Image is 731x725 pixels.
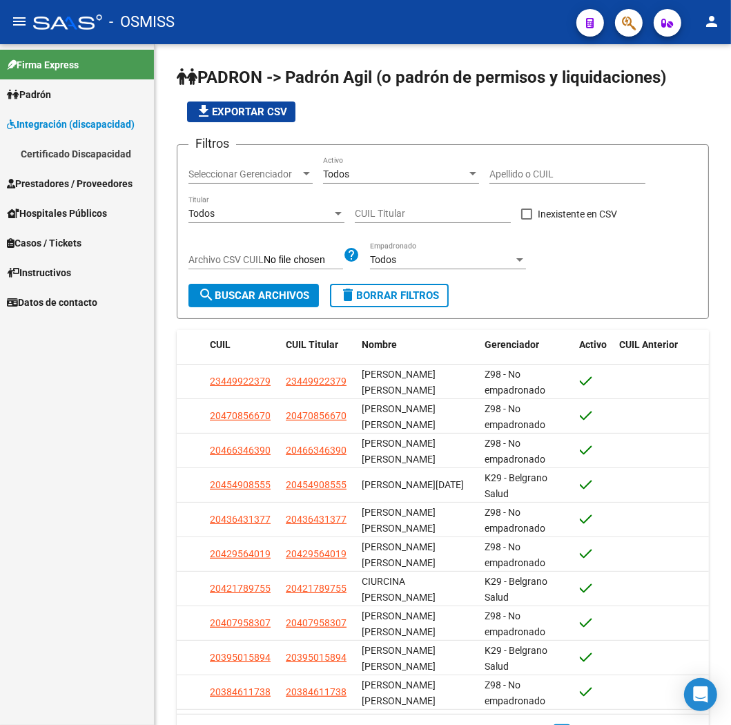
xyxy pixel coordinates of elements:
[195,103,212,119] mat-icon: file_download
[286,479,347,490] span: 20454908555
[7,57,79,72] span: Firma Express
[188,254,264,265] span: Archivo CSV CUIL
[362,479,464,490] span: [PERSON_NAME][DATE]
[362,576,436,603] span: CIURCINA [PERSON_NAME]
[362,369,436,396] span: [PERSON_NAME] [PERSON_NAME]
[614,330,709,360] datatable-header-cell: CUIL Anterior
[286,548,347,559] span: 20429564019
[204,330,280,360] datatable-header-cell: CUIL
[7,235,81,251] span: Casos / Tickets
[195,106,287,118] span: Exportar CSV
[210,548,271,559] span: 20429564019
[286,617,347,628] span: 20407958307
[280,330,356,360] datatable-header-cell: CUIL Titular
[210,583,271,594] span: 20421789755
[188,208,215,219] span: Todos
[485,610,545,637] span: Z98 - No empadronado
[580,339,607,350] span: Activo
[485,679,545,706] span: Z98 - No empadronado
[485,438,545,465] span: Z98 - No empadronado
[286,410,347,421] span: 20470856670
[485,645,547,672] span: K29 - Belgrano Salud
[323,168,349,180] span: Todos
[485,403,545,430] span: Z98 - No empadronado
[362,645,436,672] span: [PERSON_NAME] [PERSON_NAME]
[198,289,309,302] span: Buscar Archivos
[187,101,295,122] button: Exportar CSV
[684,678,717,711] div: Open Intercom Messenger
[286,686,347,697] span: 20384611738
[362,679,436,706] span: [PERSON_NAME] [PERSON_NAME]
[210,410,271,421] span: 20470856670
[177,68,666,87] span: PADRON -> Padrón Agil (o padrón de permisos y liquidaciones)
[188,284,319,307] button: Buscar Archivos
[538,206,617,222] span: Inexistente en CSV
[7,265,71,280] span: Instructivos
[330,284,449,307] button: Borrar Filtros
[619,339,678,350] span: CUIL Anterior
[286,339,338,350] span: CUIL Titular
[574,330,614,360] datatable-header-cell: Activo
[485,339,539,350] span: Gerenciador
[485,472,547,499] span: K29 - Belgrano Salud
[210,339,231,350] span: CUIL
[370,254,396,265] span: Todos
[210,445,271,456] span: 20466346390
[286,514,347,525] span: 20436431377
[7,117,135,132] span: Integración (discapacidad)
[210,514,271,525] span: 20436431377
[188,134,236,153] h3: Filtros
[485,369,545,396] span: Z98 - No empadronado
[362,438,436,465] span: [PERSON_NAME] [PERSON_NAME]
[264,254,343,267] input: Archivo CSV CUIL
[343,246,360,263] mat-icon: help
[7,206,107,221] span: Hospitales Públicos
[286,445,347,456] span: 20466346390
[362,541,436,568] span: [PERSON_NAME] [PERSON_NAME]
[356,330,479,360] datatable-header-cell: Nombre
[362,610,436,637] span: [PERSON_NAME] [PERSON_NAME]
[340,289,439,302] span: Borrar Filtros
[703,13,720,30] mat-icon: person
[210,376,271,387] span: 23449922379
[198,287,215,303] mat-icon: search
[210,617,271,628] span: 20407958307
[286,583,347,594] span: 20421789755
[362,403,436,430] span: [PERSON_NAME] [PERSON_NAME]
[188,168,300,180] span: Seleccionar Gerenciador
[485,541,545,568] span: Z98 - No empadronado
[7,295,97,310] span: Datos de contacto
[286,376,347,387] span: 23449922379
[485,507,545,534] span: Z98 - No empadronado
[210,479,271,490] span: 20454908555
[11,13,28,30] mat-icon: menu
[286,652,347,663] span: 20395015894
[7,87,51,102] span: Padrón
[362,507,436,534] span: [PERSON_NAME] [PERSON_NAME]
[485,576,547,603] span: K29 - Belgrano Salud
[362,339,397,350] span: Nombre
[210,686,271,697] span: 20384611738
[340,287,356,303] mat-icon: delete
[109,7,175,37] span: - OSMISS
[7,176,133,191] span: Prestadores / Proveedores
[479,330,574,360] datatable-header-cell: Gerenciador
[210,652,271,663] span: 20395015894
